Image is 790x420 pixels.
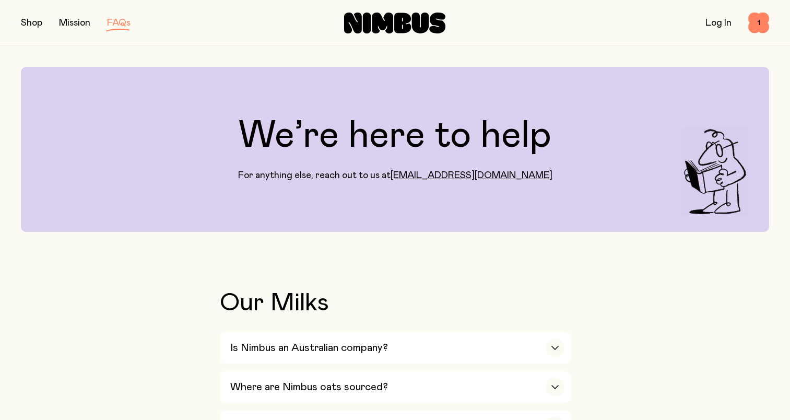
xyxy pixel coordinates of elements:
[230,381,388,393] h3: Where are Nimbus oats sourced?
[220,332,571,364] button: Is Nimbus an Australian company?
[239,117,551,155] h1: We’re here to help
[59,18,90,28] a: Mission
[238,169,552,182] p: For anything else, reach out to us at
[748,13,769,33] button: 1
[107,18,131,28] a: FAQs
[705,18,732,28] a: Log In
[391,171,552,180] a: [EMAIL_ADDRESS][DOMAIN_NAME]
[220,371,571,403] button: Where are Nimbus oats sourced?
[230,342,388,354] h3: Is Nimbus an Australian company?
[220,290,571,316] h2: Our Milks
